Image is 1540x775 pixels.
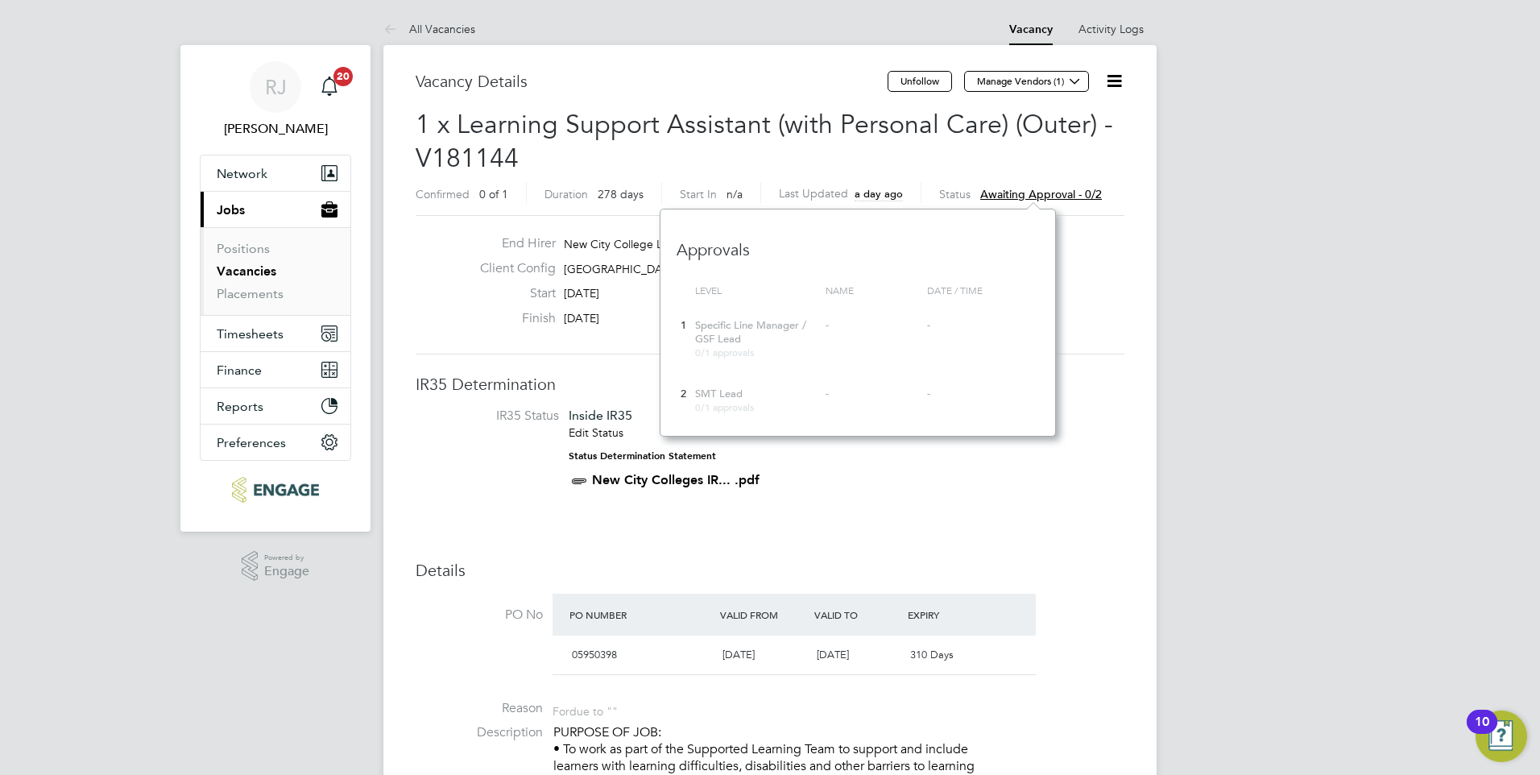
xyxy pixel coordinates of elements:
span: 20 [333,67,353,86]
label: Last Updated [779,186,848,201]
label: Duration [544,187,588,201]
span: [DATE] [817,648,849,661]
label: Start [467,285,556,302]
button: Network [201,155,350,191]
label: Finish [467,310,556,327]
img: ncclondon-logo-retina.png [232,477,318,503]
div: Date / time [923,276,1039,305]
span: 0/1 approvals [695,346,754,358]
button: Manage Vendors (1) [964,71,1089,92]
button: Finance [201,352,350,387]
a: Vacancy [1009,23,1053,36]
strong: Status Determination Statement [569,450,716,462]
h3: Details [416,560,1124,581]
label: Start In [680,187,717,201]
h3: Approvals [677,223,1039,260]
label: Description [416,724,543,741]
button: Timesheets [201,316,350,351]
label: Confirmed [416,187,470,201]
a: Powered byEngage [242,551,310,582]
span: Reports [217,399,263,414]
div: - [826,319,919,333]
a: Placements [217,286,284,301]
a: Positions [217,241,270,256]
button: Jobs [201,192,350,227]
div: PO Number [565,600,716,629]
label: PO No [416,607,543,624]
span: [DATE] [564,311,599,325]
div: 1 [677,311,691,341]
span: 0 of 1 [479,187,508,201]
div: Level [691,276,822,305]
div: For due to "" [553,700,618,719]
label: Client Config [467,260,556,277]
div: Name [822,276,923,305]
span: [GEOGRAPHIC_DATA] [564,262,680,276]
a: Edit Status [569,425,623,440]
h3: IR35 Determination [416,374,1124,395]
span: 278 days [598,187,644,201]
span: 1 x Learning Support Assistant (with Personal Care) (Outer) - V181144 [416,109,1113,174]
div: Jobs [201,227,350,315]
div: 2 [677,379,691,409]
label: IR35 Status [432,408,559,425]
span: Preferences [217,435,286,450]
span: Specific Line Manager / GSF Lead [695,318,806,346]
label: Status [939,187,971,201]
a: New City Colleges IR... .pdf [592,472,760,487]
span: Engage [264,565,309,578]
span: [DATE] [564,286,599,300]
h3: Vacancy Details [416,71,888,92]
span: 310 Days [910,648,954,661]
div: Expiry [904,600,998,629]
div: Valid From [716,600,810,629]
a: Vacancies [217,263,276,279]
a: Go to home page [200,477,351,503]
span: New City College Limited [564,237,694,251]
button: Preferences [201,425,350,460]
span: Rachel Johnson [200,119,351,139]
span: Network [217,166,267,181]
div: - [927,319,1035,333]
span: Inside IR35 [569,408,632,423]
a: 20 [313,61,346,113]
div: - [927,387,1035,401]
nav: Main navigation [180,45,371,532]
button: Open Resource Center, 10 new notifications [1476,711,1527,762]
span: n/a [727,187,743,201]
a: Activity Logs [1078,22,1144,36]
button: Unfollow [888,71,952,92]
span: Finance [217,363,262,378]
a: All Vacancies [383,22,475,36]
span: Timesheets [217,326,284,342]
label: End Hirer [467,235,556,252]
span: SMT Lead [695,387,743,400]
button: Reports [201,388,350,424]
span: [DATE] [722,648,755,661]
label: Reason [416,700,543,717]
div: Valid To [810,600,905,629]
span: 05950398 [572,648,617,661]
a: RJ[PERSON_NAME] [200,61,351,139]
span: Awaiting approval - 0/2 [980,187,1102,201]
span: a day ago [855,187,903,201]
span: Powered by [264,551,309,565]
span: 0/1 approvals [695,400,754,413]
span: RJ [265,77,287,97]
div: 10 [1475,722,1489,743]
div: - [826,387,919,401]
span: Jobs [217,202,245,218]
